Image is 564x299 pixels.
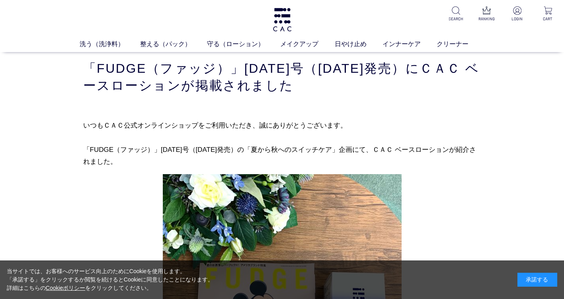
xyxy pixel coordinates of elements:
a: 日やけ止め [335,39,383,49]
a: クリーナー [437,39,484,49]
a: SEARCH [446,6,466,22]
div: 当サイトでは、お客様へのサービス向上のためにCookieを使用します。 「承諾する」をクリックするか閲覧を続けるとCookieに同意したことになります。 詳細はこちらの をクリックしてください。 [7,267,214,292]
p: SEARCH [446,16,466,22]
p: CART [538,16,558,22]
a: RANKING [477,6,496,22]
div: 承諾する [517,273,557,287]
a: メイクアップ [280,39,334,49]
a: 洗う（洗浄料） [80,39,140,49]
a: 守る（ローション） [207,39,280,49]
a: CART [538,6,558,22]
h1: 「FUDGE（ファッジ）」[DATE]号（[DATE]発売）にＣＡＣ ベースローションが掲載されました [83,60,481,94]
p: LOGIN [507,16,527,22]
img: logo [272,8,293,31]
a: Cookieポリシー [46,285,86,291]
a: インナーケア [383,39,437,49]
a: LOGIN [507,6,527,22]
a: 整える（パック） [140,39,207,49]
p: いつもＣＡＣ公式オンラインショップをご利用いただき、誠にありがとうございます。 「FUDGE（ファッジ）」[DATE]号（[DATE]発売）の「夏から秋へのスイッチケア」企画にて、ＣＡＣ ベース... [83,119,481,168]
p: RANKING [477,16,496,22]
